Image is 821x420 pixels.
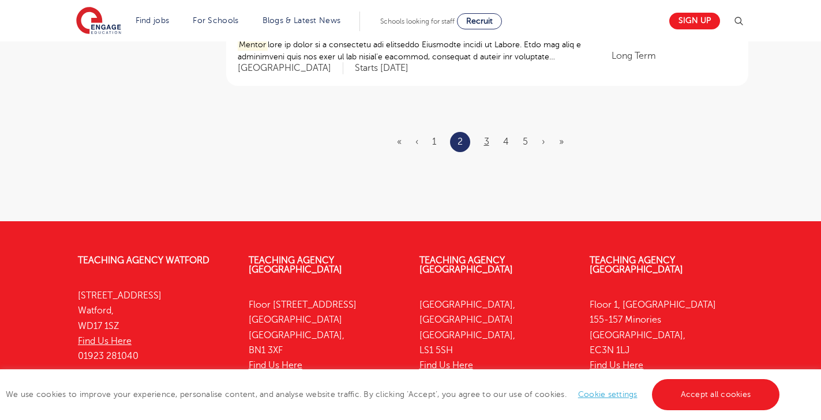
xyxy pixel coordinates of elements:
[419,360,473,370] a: Find Us Here
[578,390,638,399] a: Cookie settings
[458,134,463,149] a: 2
[457,13,502,29] a: Recruit
[415,137,418,147] a: Previous
[249,255,342,275] a: Teaching Agency [GEOGRAPHIC_DATA]
[263,16,341,25] a: Blogs & Latest News
[249,297,402,388] p: Floor [STREET_ADDRESS] [GEOGRAPHIC_DATA] [GEOGRAPHIC_DATA], BN1 3XF 01273 447633
[484,137,489,147] a: 3
[503,137,509,147] a: 4
[419,297,573,388] p: [GEOGRAPHIC_DATA], [GEOGRAPHIC_DATA] [GEOGRAPHIC_DATA], LS1 5SH 0113 323 7633
[669,13,720,29] a: Sign up
[652,379,780,410] a: Accept all cookies
[355,62,408,74] p: Starts [DATE]
[432,137,436,147] a: 1
[238,39,268,51] mark: Mentor
[397,137,402,147] a: First
[590,255,683,275] a: Teaching Agency [GEOGRAPHIC_DATA]
[6,390,782,399] span: We use cookies to improve your experience, personalise content, and analyse website traffic. By c...
[466,17,493,25] span: Recruit
[380,17,455,25] span: Schools looking for staff
[238,27,589,63] p: needed in [GEOGRAPHIC_DATA] About the role: This lore ip dolor si a consectetu adi elitseddo Eius...
[523,137,528,147] a: 5
[76,7,121,36] img: Engage Education
[78,288,231,364] p: [STREET_ADDRESS] Watford, WD17 1SZ 01923 281040
[78,255,209,266] a: Teaching Agency Watford
[612,49,736,63] p: Long Term
[238,62,343,74] span: [GEOGRAPHIC_DATA]
[590,360,643,370] a: Find Us Here
[542,137,545,147] a: Next
[590,297,743,388] p: Floor 1, [GEOGRAPHIC_DATA] 155-157 Minories [GEOGRAPHIC_DATA], EC3N 1LJ 0333 150 8020
[136,16,170,25] a: Find jobs
[559,137,564,147] a: Last
[419,255,513,275] a: Teaching Agency [GEOGRAPHIC_DATA]
[78,336,132,346] a: Find Us Here
[193,16,238,25] a: For Schools
[249,360,302,370] a: Find Us Here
